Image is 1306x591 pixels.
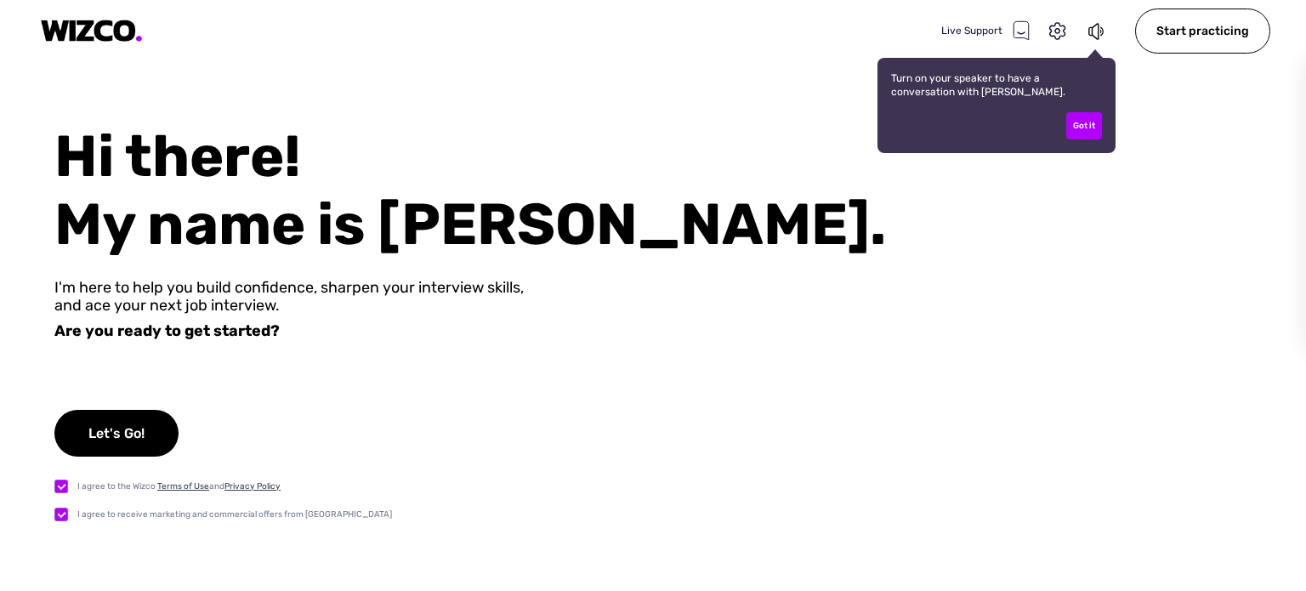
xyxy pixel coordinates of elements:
div: I'm here to help you build confidence, sharpen your interview skills, and ace your next job inter... [54,279,524,315]
a: Terms of Use [157,481,209,492]
div: Hi there! My name is [PERSON_NAME]. [54,122,1306,259]
div: I agree to the Wizco and [77,480,281,493]
img: logo [41,20,143,43]
div: Live Support [941,20,1030,41]
div: Let's Go! [54,410,179,457]
div: Turn on your speaker to have a conversation with [PERSON_NAME]. [877,58,1116,153]
div: Start practicing [1135,9,1270,54]
a: Privacy Policy [224,481,281,492]
div: I agree to receive marketing and commercial offers from [GEOGRAPHIC_DATA] [77,508,392,521]
div: Are you ready to get started? [54,322,280,340]
div: Got it [1066,112,1102,139]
